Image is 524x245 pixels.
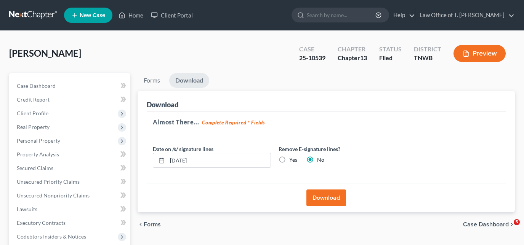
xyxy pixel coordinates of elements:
[463,221,515,228] a: Case Dashboard chevron_right
[147,8,197,22] a: Client Portal
[338,54,367,62] div: Chapter
[17,192,90,199] span: Unsecured Nonpriority Claims
[17,206,37,212] span: Lawsuits
[167,153,271,168] input: MM/DD/YYYY
[11,202,130,216] a: Lawsuits
[17,96,50,103] span: Credit Report
[307,8,377,22] input: Search by name...
[138,73,166,88] a: Forms
[317,156,324,164] label: No
[11,189,130,202] a: Unsecured Nonpriority Claims
[11,175,130,189] a: Unsecured Priority Claims
[17,165,53,171] span: Secured Claims
[279,145,397,153] label: Remove E-signature lines?
[11,148,130,161] a: Property Analysis
[463,221,509,228] span: Case Dashboard
[11,161,130,175] a: Secured Claims
[202,119,265,126] strong: Complete Required * Fields
[153,118,500,127] h5: Almost There...
[514,219,520,225] span: 5
[17,178,80,185] span: Unsecured Priority Claims
[147,100,178,109] div: Download
[306,189,346,206] button: Download
[144,221,161,228] span: Forms
[453,45,506,62] button: Preview
[416,8,514,22] a: Law Office of T. [PERSON_NAME]
[11,79,130,93] a: Case Dashboard
[138,221,144,228] i: chevron_left
[338,45,367,54] div: Chapter
[17,124,50,130] span: Real Property
[414,54,441,62] div: TNWB
[80,13,105,18] span: New Case
[379,45,402,54] div: Status
[17,83,56,89] span: Case Dashboard
[360,54,367,61] span: 13
[17,233,86,240] span: Codebtors Insiders & Notices
[379,54,402,62] div: Filed
[17,220,66,226] span: Executory Contracts
[289,156,297,164] label: Yes
[389,8,415,22] a: Help
[138,221,171,228] button: chevron_left Forms
[17,137,60,144] span: Personal Property
[498,219,516,237] iframe: Intercom live chat
[9,48,81,59] span: [PERSON_NAME]
[169,73,209,88] a: Download
[299,54,325,62] div: 25-10539
[153,145,213,153] label: Date on /s/ signature lines
[299,45,325,54] div: Case
[17,110,48,116] span: Client Profile
[17,151,59,157] span: Property Analysis
[414,45,441,54] div: District
[11,216,130,230] a: Executory Contracts
[115,8,147,22] a: Home
[11,93,130,107] a: Credit Report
